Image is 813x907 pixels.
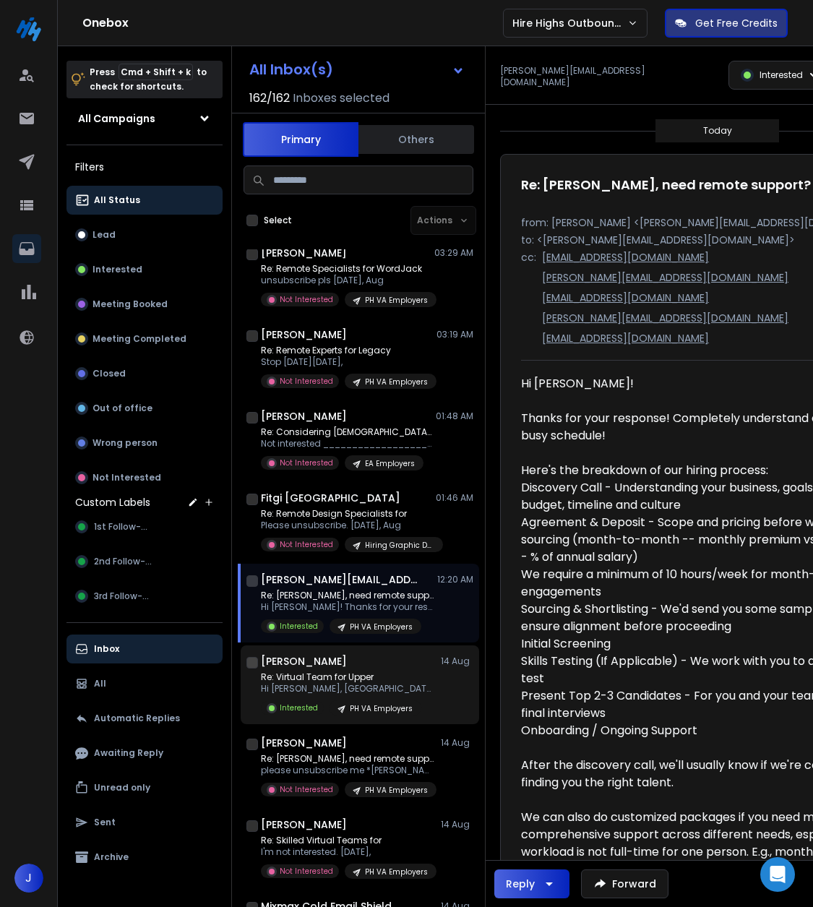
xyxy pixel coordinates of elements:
p: Not Interested [280,376,333,387]
p: Archive [94,851,129,863]
p: Unread only [94,782,150,794]
p: All [94,678,106,689]
p: Lead [93,229,116,241]
span: 2nd Follow-up [94,556,156,567]
p: EA Employers [365,458,415,469]
p: PH VA Employers [365,867,428,877]
button: Meeting Booked [66,290,223,319]
p: Not Interested [93,472,161,483]
button: Primary [243,122,358,157]
p: PH VA Employers [365,785,428,796]
p: Hi [PERSON_NAME], [GEOGRAPHIC_DATA] to meet [261,683,434,695]
p: Re: [PERSON_NAME], need remote support? [261,753,434,765]
p: 14 Aug [441,819,473,830]
h1: Onebox [82,14,503,32]
p: Awaiting Reply [94,747,163,759]
p: PH VA Employers [350,703,413,714]
span: 162 / 162 [249,90,290,107]
p: Not Interested [280,866,333,877]
button: Closed [66,359,223,388]
div: Reply [506,877,535,891]
button: Inbox [66,635,223,663]
p: Stop [DATE][DATE], [261,356,434,368]
p: 01:48 AM [436,410,473,422]
h1: Fitgi [GEOGRAPHIC_DATA] [261,491,400,505]
p: [PERSON_NAME][EMAIL_ADDRESS][DOMAIN_NAME] [500,65,713,88]
h1: [PERSON_NAME][EMAIL_ADDRESS][DOMAIN_NAME] [261,572,420,587]
span: 1st Follow-up [94,521,152,533]
button: Out of office [66,394,223,423]
button: J [14,864,43,893]
h3: Custom Labels [75,495,150,510]
h1: [PERSON_NAME] [261,817,347,832]
p: unsubscribe pls [DATE], Aug [261,275,434,286]
p: 03:29 AM [434,247,473,259]
button: Not Interested [66,463,223,492]
p: Not interested ________________________________ From: [PERSON_NAME] [261,438,434,450]
button: All Inbox(s) [238,55,476,84]
p: I'm not interested. [DATE], [261,846,434,858]
p: Hire Highs Outbound Engine [512,16,627,30]
p: Hi [PERSON_NAME]! Thanks for your response! [261,601,434,613]
button: Sent [66,808,223,837]
button: Forward [581,869,668,898]
p: Hiring Graphic Designers [365,540,434,551]
img: logo [14,14,43,43]
p: Interested [760,69,803,81]
p: Re: Remote Design Specialists for [261,508,434,520]
p: Today [703,125,732,137]
h1: All Inbox(s) [249,62,333,77]
p: Not Interested [280,294,333,305]
button: All Campaigns [66,104,223,133]
p: Meeting Booked [93,298,168,310]
p: [PERSON_NAME][EMAIL_ADDRESS][DOMAIN_NAME] [542,311,788,325]
button: All [66,669,223,698]
p: Closed [93,368,126,379]
button: Meeting Completed [66,324,223,353]
h1: [PERSON_NAME] [261,409,347,424]
p: Meeting Completed [93,333,186,345]
button: 3rd Follow-up [66,582,223,611]
div: Open Intercom Messenger [760,857,795,892]
button: Automatic Replies [66,704,223,733]
p: Re: Remote Specialists for WordJack [261,263,434,275]
button: Others [358,124,474,155]
h3: Filters [66,157,223,177]
button: Lead [66,220,223,249]
label: Select [264,215,292,226]
h1: All Campaigns [78,111,155,126]
button: Wrong person [66,429,223,457]
button: Archive [66,843,223,872]
p: 01:46 AM [436,492,473,504]
h3: Inboxes selected [293,90,390,107]
p: Please unsubscribe. [DATE], Aug [261,520,434,531]
span: Cmd + Shift + k [119,64,193,80]
p: PH VA Employers [350,622,413,632]
button: All Status [66,186,223,215]
p: Automatic Replies [94,713,180,724]
p: Interested [280,621,318,632]
p: Press to check for shortcuts. [90,65,207,94]
button: Reply [494,869,569,898]
button: 2nd Follow-up [66,547,223,576]
p: Re: Virtual Team for Upper [261,671,434,683]
p: [EMAIL_ADDRESS][DOMAIN_NAME] [542,331,709,345]
p: Inbox [94,643,119,655]
h1: [PERSON_NAME] [261,736,347,750]
p: please unsubscribe me *[PERSON_NAME] [261,765,434,776]
button: Get Free Credits [665,9,788,38]
p: Interested [93,264,142,275]
p: [EMAIL_ADDRESS][DOMAIN_NAME] [542,291,709,305]
p: cc: [521,250,536,345]
span: 3rd Follow-up [94,590,154,602]
p: Re: [PERSON_NAME], need remote support? [261,590,434,601]
button: 1st Follow-up [66,512,223,541]
button: Awaiting Reply [66,739,223,768]
p: Sent [94,817,116,828]
p: [PERSON_NAME][EMAIL_ADDRESS][DOMAIN_NAME] [542,270,788,285]
h1: [PERSON_NAME] [261,246,347,260]
p: Wrong person [93,437,158,449]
